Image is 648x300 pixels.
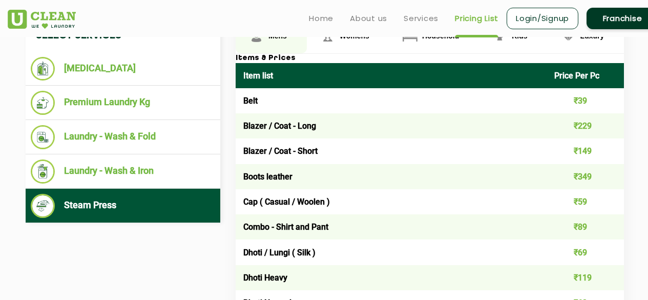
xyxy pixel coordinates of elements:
[31,91,215,115] li: Premium Laundry Kg
[350,12,387,25] a: About us
[547,138,624,164] td: ₹149
[236,138,547,164] td: Blazer / Coat - Short
[236,63,547,88] th: Item list
[236,239,547,265] td: Dhoti / Lungi ( Silk )
[31,91,55,115] img: Premium Laundry Kg
[507,8,578,29] a: Login/Signup
[236,88,547,113] td: Belt
[31,125,215,149] li: Laundry - Wash & Fold
[547,88,624,113] td: ₹39
[31,125,55,149] img: Laundry - Wash & Fold
[547,265,624,290] td: ₹119
[236,265,547,290] td: Dhoti Heavy
[236,113,547,138] td: Blazer / Coat - Long
[31,194,215,218] li: Steam Press
[547,164,624,189] td: ₹349
[547,63,624,88] th: Price Per Pc
[236,189,547,214] td: Cap ( Casual / Woolen )
[547,113,624,138] td: ₹229
[236,164,547,189] td: Boots leather
[31,159,215,184] li: Laundry - Wash & Iron
[309,12,333,25] a: Home
[31,57,215,81] li: [MEDICAL_DATA]
[404,12,438,25] a: Services
[31,159,55,184] img: Laundry - Wash & Iron
[547,189,624,214] td: ₹59
[455,12,498,25] a: Pricing List
[31,194,55,218] img: Steam Press
[547,214,624,239] td: ₹89
[236,214,547,239] td: Combo - Shirt and Pant
[547,239,624,265] td: ₹69
[31,57,55,81] img: Dry Cleaning
[8,10,76,29] img: UClean Laundry and Dry Cleaning
[236,54,624,63] h3: Items & Prices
